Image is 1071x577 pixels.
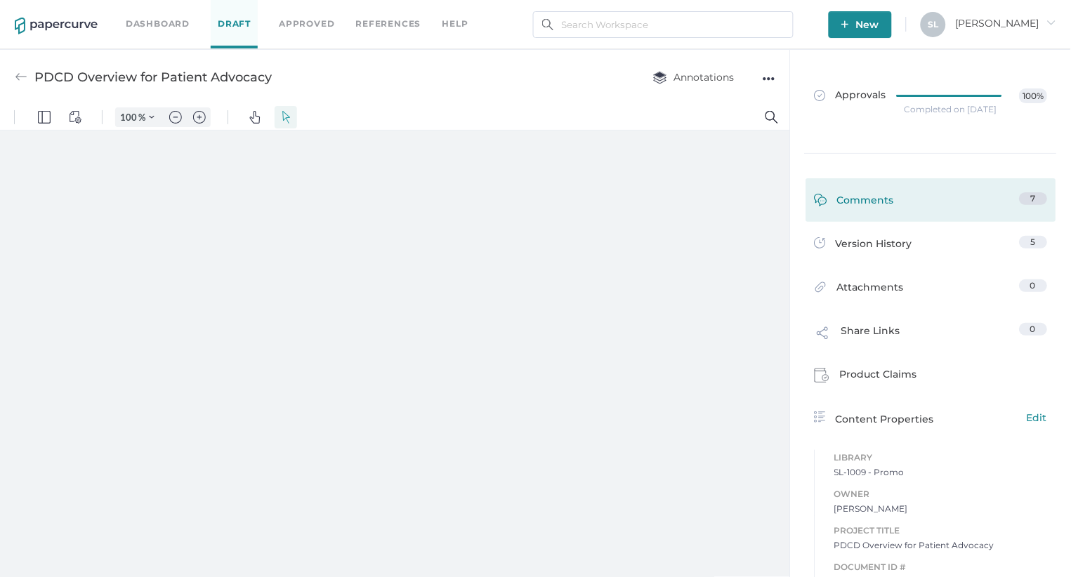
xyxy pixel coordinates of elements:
span: PDCD Overview for Patient Advocacy [835,538,1048,552]
span: 0 [1031,324,1037,334]
div: ●●● [763,69,775,88]
div: Content Properties [815,410,1048,427]
div: help [442,16,468,32]
a: Content PropertiesEdit [815,410,1048,427]
img: comment-icon-green.53608309.svg [815,194,827,210]
img: default-select.svg [280,6,292,19]
i: arrow_right [1046,18,1056,27]
span: Approvals [815,88,887,104]
img: attachments-icon.0dd0e375.svg [815,281,827,297]
span: Annotations [653,71,735,84]
span: New [841,11,879,38]
span: % [138,7,145,18]
a: References [356,16,421,32]
img: default-leftsidepanel.svg [38,6,51,19]
img: share-link-icon.af96a55c.svg [815,324,832,345]
button: Zoom Controls [140,3,163,22]
a: Dashboard [126,16,190,32]
img: versions-icon.ee5af6b0.svg [815,237,826,251]
img: default-minus.svg [169,6,182,19]
img: plus-white.e19ec114.svg [841,20,849,28]
img: search.bf03fe8b.svg [542,19,553,30]
input: Set zoom [116,6,138,19]
button: Search [761,1,783,24]
img: default-plus.svg [193,6,206,19]
span: S L [928,19,939,29]
div: Version History [815,236,913,256]
button: Zoom in [188,3,211,22]
button: New [829,11,892,38]
a: Product Claims [815,366,1048,387]
button: View Controls [64,1,86,24]
button: Annotations [639,64,749,91]
span: 100% [1020,88,1047,103]
span: Project Title [835,523,1048,538]
img: back-arrow-grey.72011ae3.svg [15,71,27,84]
div: Comments [815,192,895,214]
button: Zoom out [164,3,187,22]
div: Share Links [815,323,901,350]
a: Share Links0 [815,323,1048,350]
span: Library [835,450,1048,465]
span: Edit [1027,410,1048,425]
button: Pan [244,1,266,24]
span: Document ID # [835,559,1048,575]
img: content-properties-icon.34d20aed.svg [815,411,826,423]
span: 5 [1031,237,1036,247]
img: annotation-layers.cc6d0e6b.svg [653,71,667,84]
div: Product Claims [815,366,918,387]
button: Panel [33,1,55,24]
span: 7 [1031,193,1036,204]
img: default-pan.svg [249,6,261,19]
a: Approved [279,16,334,32]
img: approved-grey.341b8de9.svg [815,90,826,101]
a: Attachments0 [815,279,1048,301]
img: papercurve-logo-colour.7244d18c.svg [15,18,98,34]
button: Select [275,1,297,24]
img: claims-icon.71597b81.svg [815,368,830,383]
input: Search Workspace [533,11,794,38]
span: SL-1009 - Promo [835,465,1048,479]
a: Approvals100% [806,74,1056,128]
a: Comments7 [815,192,1048,214]
span: Owner [835,486,1048,502]
span: 0 [1031,280,1037,291]
div: Attachments [815,279,905,301]
img: chevron.svg [149,10,155,15]
span: [PERSON_NAME] [835,502,1048,516]
div: PDCD Overview for Patient Advocacy [34,64,272,91]
img: default-viewcontrols.svg [69,6,81,19]
img: default-magnifying-glass.svg [766,6,778,19]
a: Version History5 [815,236,1048,256]
span: [PERSON_NAME] [956,17,1056,29]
